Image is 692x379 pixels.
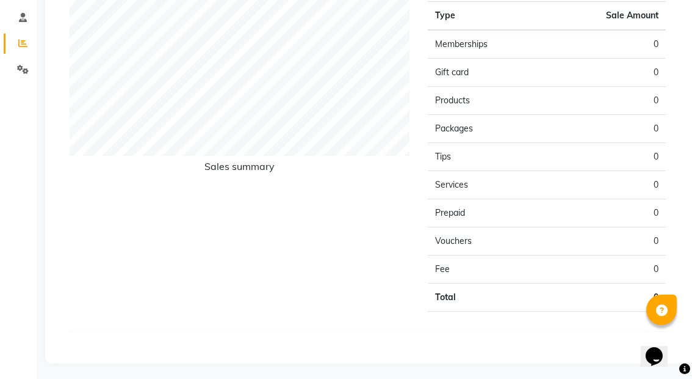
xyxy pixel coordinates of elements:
td: Total [428,284,547,312]
td: 0 [547,30,666,59]
th: Type [428,2,547,31]
td: Packages [428,115,547,143]
td: 0 [547,171,666,199]
td: 0 [547,87,666,115]
td: 0 [547,115,666,143]
td: Prepaid [428,199,547,227]
td: Tips [428,143,547,171]
td: 0 [547,199,666,227]
h6: Sales summary [70,161,409,177]
td: 0 [547,59,666,87]
td: Vouchers [428,227,547,256]
td: Gift card [428,59,547,87]
td: 0 [547,227,666,256]
td: 0 [547,256,666,284]
th: Sale Amount [547,2,666,31]
td: Fee [428,256,547,284]
td: 0 [547,284,666,312]
td: Memberships [428,30,547,59]
iframe: chat widget [641,330,680,367]
td: Products [428,87,547,115]
td: Services [428,171,547,199]
td: 0 [547,143,666,171]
